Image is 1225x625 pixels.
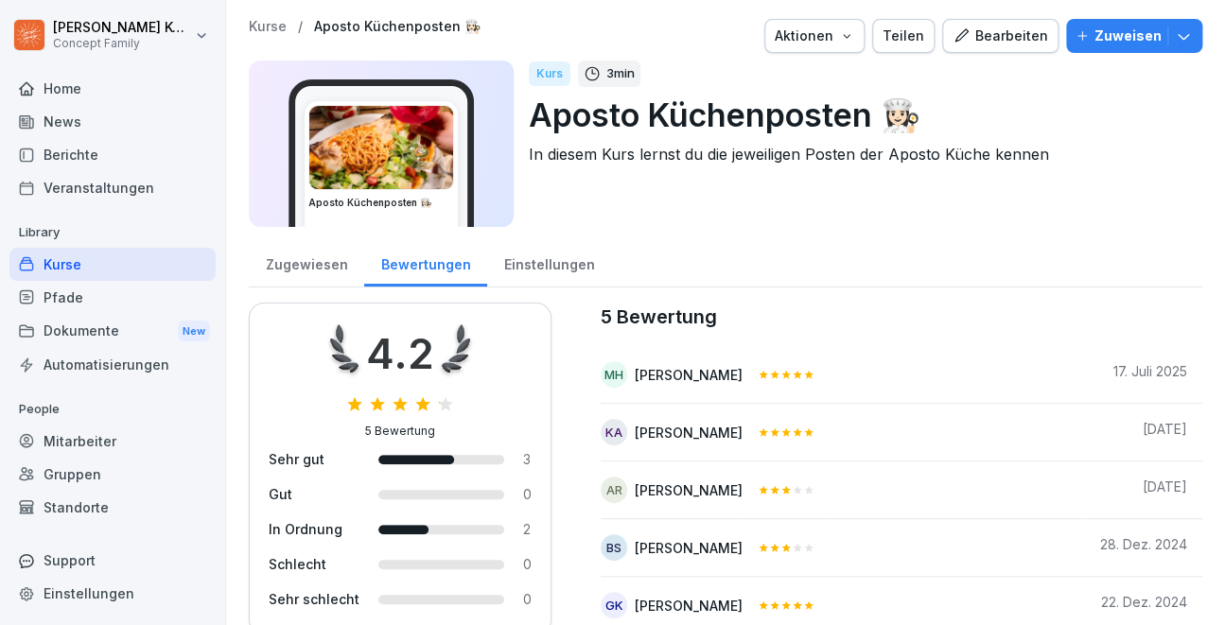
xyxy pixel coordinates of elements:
p: In diesem Kurs lernst du die jeweiligen Posten der Aposto Küche kennen [529,143,1187,165]
div: Sehr gut [269,449,359,469]
p: Zuweisen [1094,26,1162,46]
div: 5 Bewertung [365,423,435,440]
div: Sehr schlecht [269,589,359,609]
a: Einstellungen [487,238,611,286]
a: Einstellungen [9,577,216,610]
div: 3 [523,449,532,469]
div: 4.2 [366,322,434,385]
p: Library [9,217,216,248]
div: MH [601,361,627,388]
a: Automatisierungen [9,348,216,381]
div: 0 [523,554,532,574]
td: 28. Dez. 2024 [1085,519,1202,577]
div: [PERSON_NAME] [635,596,743,616]
a: Pfade [9,281,216,314]
a: Mitarbeiter [9,425,216,458]
td: [DATE] [1085,461,1202,519]
div: [PERSON_NAME] [635,423,743,443]
a: Gruppen [9,458,216,491]
p: [PERSON_NAME] Komarov [53,20,191,36]
div: Schlecht [269,554,359,574]
a: Aposto Küchenposten 👩🏻‍🍳 [314,19,481,35]
div: Support [9,544,216,577]
button: Zuweisen [1066,19,1202,53]
button: Teilen [872,19,935,53]
caption: 5 Bewertung [601,303,1202,331]
a: Berichte [9,138,216,171]
div: AR [601,477,627,503]
div: Aktionen [775,26,854,46]
p: People [9,394,216,425]
img: ecowexwi71w3cb2kgh26fc24.png [309,106,453,189]
div: Kurs [529,61,570,86]
div: KA [601,419,627,445]
div: Dokumente [9,314,216,349]
a: Bewertungen [364,238,487,286]
a: News [9,105,216,138]
div: 2 [523,519,532,539]
div: [PERSON_NAME] [635,365,743,385]
a: Home [9,72,216,105]
p: Aposto Küchenposten 👩🏻‍🍳 [529,91,1187,139]
p: Concept Family [53,37,191,50]
div: Gut [269,484,359,504]
div: In Ordnung [269,519,359,539]
div: Bearbeiten [953,26,1048,46]
button: Aktionen [764,19,865,53]
a: Zugewiesen [249,238,364,286]
button: Bearbeiten [942,19,1059,53]
div: [PERSON_NAME] [635,480,743,500]
h3: Aposto Küchenposten 👩🏻‍🍳 [308,196,454,210]
a: Kurse [9,248,216,281]
div: BS [601,534,627,561]
p: / [298,19,303,35]
a: Standorte [9,491,216,524]
td: [DATE] [1085,404,1202,461]
div: 0 [523,589,532,609]
div: New [178,321,210,342]
a: Kurse [249,19,287,35]
p: 3 min [606,64,635,83]
div: Teilen [883,26,924,46]
div: GK [601,592,627,618]
div: 0 [523,484,532,504]
a: Veranstaltungen [9,171,216,204]
td: 17. Juli 2025 [1085,346,1202,404]
a: DokumenteNew [9,314,216,349]
div: [PERSON_NAME] [635,538,743,558]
